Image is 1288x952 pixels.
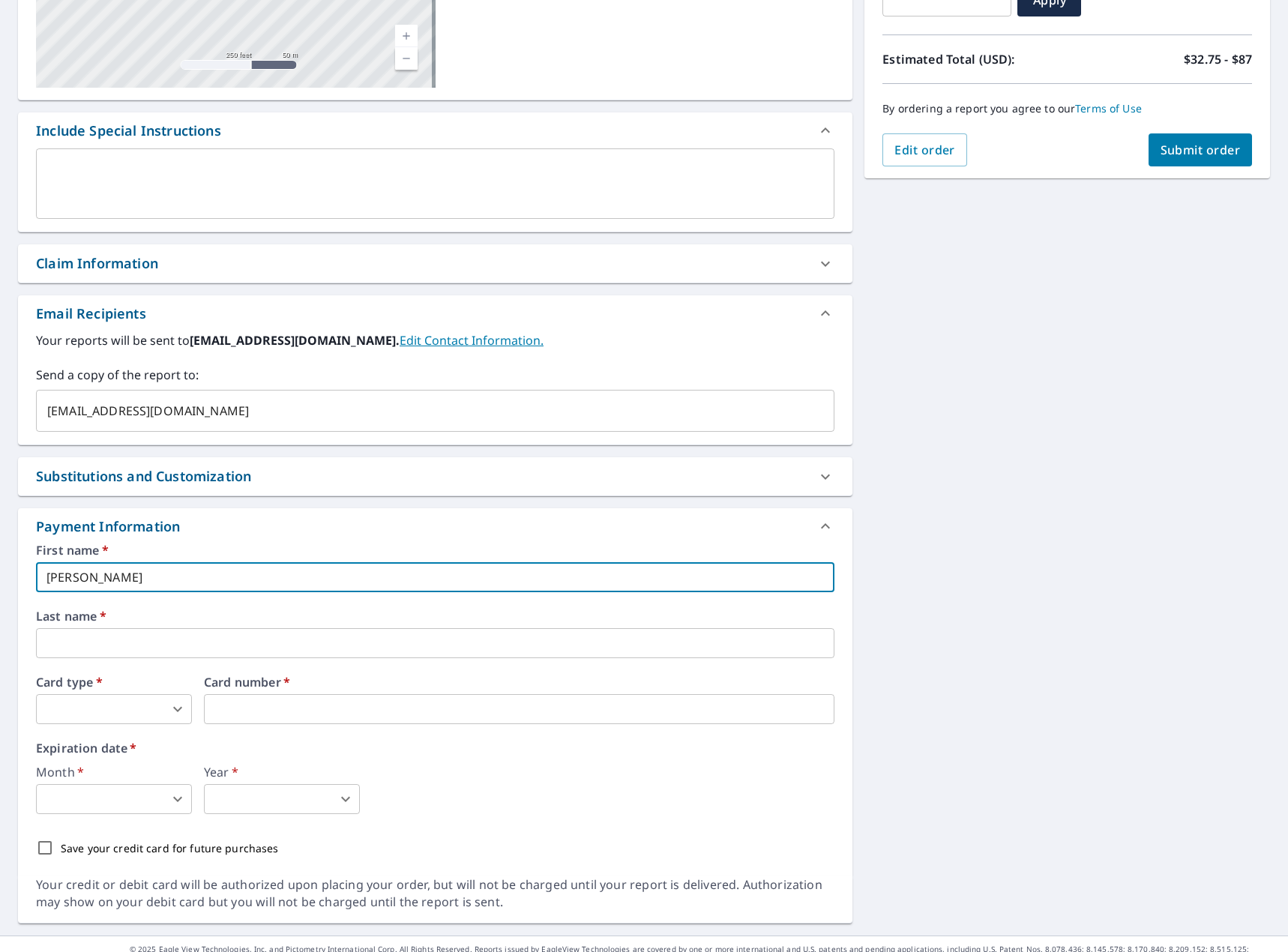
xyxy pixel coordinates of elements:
p: $32.75 - $87 [1184,50,1252,68]
div: Claim Information [36,253,158,274]
a: Current Level 17, Zoom Out [395,47,418,70]
label: Card type [36,676,192,688]
b: [EMAIL_ADDRESS][DOMAIN_NAME]. [190,332,400,349]
a: Terms of Use [1075,101,1142,115]
p: Save your credit card for future purchases [61,840,279,856]
label: Last name [36,610,834,622]
div: Email Recipients [18,295,852,331]
div: Payment Information [36,516,186,537]
div: ​ [36,784,192,814]
button: Submit order [1149,133,1253,166]
label: Year [204,766,360,778]
div: Email Recipients [36,304,146,324]
button: Edit order [882,133,967,166]
div: Substitutions and Customization [36,466,251,486]
div: Your credit or debit card will be authorized upon placing your order, but will not be charged unt... [36,876,834,911]
div: Include Special Instructions [18,112,852,148]
p: By ordering a report you agree to our [882,102,1252,115]
label: Send a copy of the report to: [36,366,834,384]
label: Month [36,766,192,778]
a: EditContactInfo [400,332,544,349]
span: Submit order [1161,142,1241,158]
div: ​ [36,694,192,724]
div: Include Special Instructions [36,121,221,141]
div: Substitutions and Customization [18,457,852,495]
div: Payment Information [18,508,852,544]
label: First name [36,544,834,556]
label: Expiration date [36,742,834,754]
label: Your reports will be sent to [36,331,834,349]
a: Current Level 17, Zoom In [395,25,418,47]
div: Claim Information [18,244,852,283]
label: Card number [204,676,834,688]
p: Estimated Total (USD): [882,50,1067,68]
span: Edit order [894,142,955,158]
div: ​ [204,784,360,814]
